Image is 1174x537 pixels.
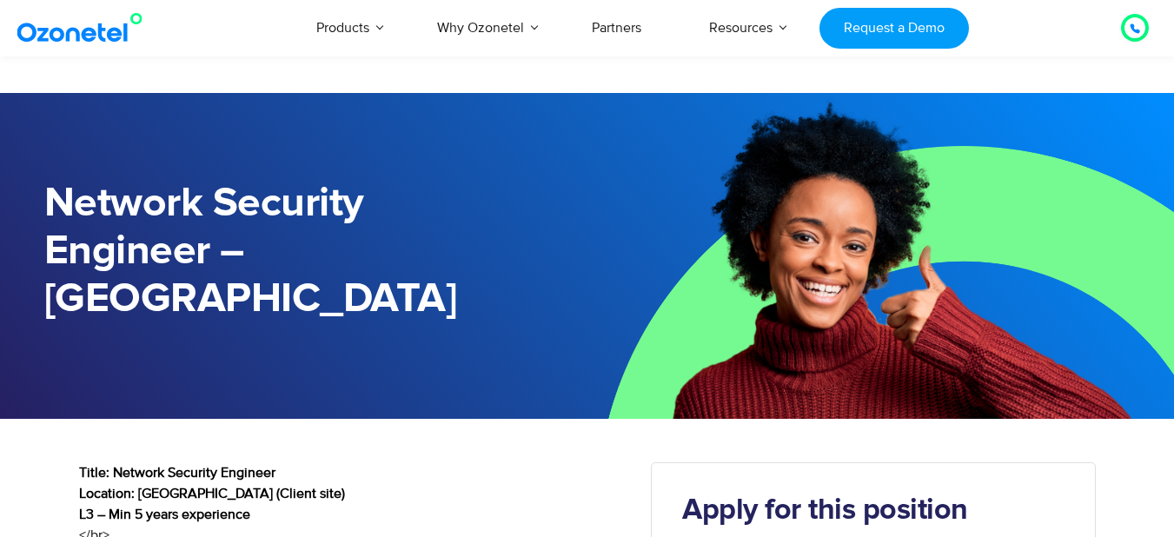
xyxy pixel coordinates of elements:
b: L3 – Min 5 years experience [79,506,250,523]
b: Location: [GEOGRAPHIC_DATA] (Client site) [79,485,345,502]
h1: Network Security Engineer – [GEOGRAPHIC_DATA] [44,180,587,323]
a: Request a Demo [819,8,968,49]
b: Title: Network Security Engineer [79,464,275,481]
h2: Apply for this position [682,494,1065,528]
